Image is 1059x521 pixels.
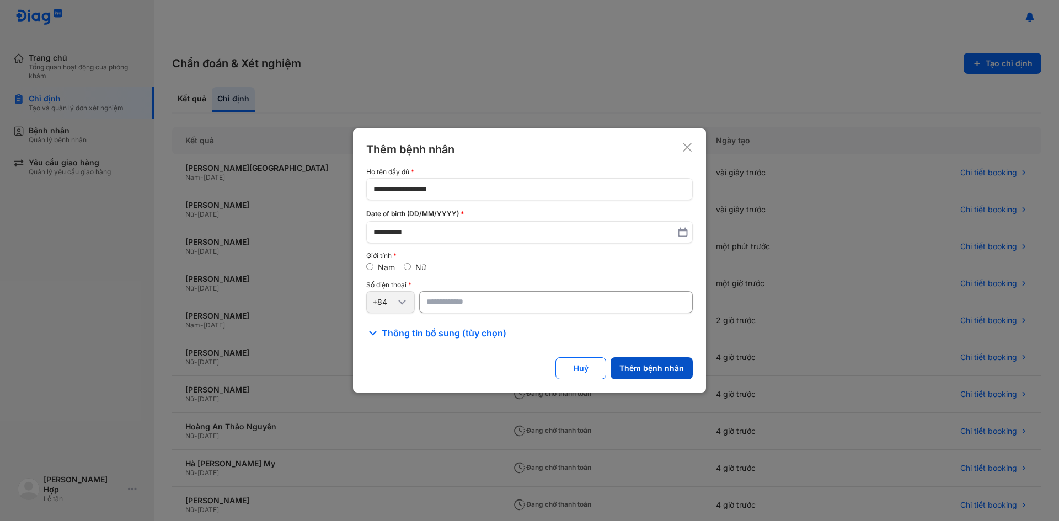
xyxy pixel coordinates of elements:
button: Thêm bệnh nhân [611,357,693,379]
label: Nam [378,262,395,272]
div: Thêm bệnh nhân [366,142,454,157]
button: Huỷ [555,357,606,379]
div: Giới tính [366,252,693,260]
div: +84 [372,297,395,307]
div: Họ tên đầy đủ [366,168,693,176]
div: Số điện thoại [366,281,693,289]
div: Date of birth (DD/MM/YYYY) [366,209,693,219]
label: Nữ [415,262,426,272]
span: Thông tin bổ sung (tùy chọn) [382,326,506,340]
